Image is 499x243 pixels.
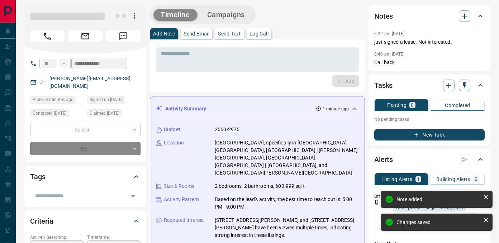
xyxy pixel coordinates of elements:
span: Contacted [DATE] [33,110,66,117]
div: Tags [30,168,141,185]
button: Timeline [153,9,197,21]
p: Activity Summary [165,105,206,113]
h2: Criteria [30,215,53,227]
span: Call [30,30,65,42]
p: Call back [374,59,485,66]
p: Based on the lead's activity, the best time to reach out is: 5:00 PM - 9:00 PM [215,196,359,211]
p: Completed [445,103,470,108]
p: Add Note [153,31,175,36]
button: Open [128,191,138,201]
p: Pending [387,103,407,108]
p: Actively Searching: [30,234,84,240]
p: No pending tasks [374,114,485,125]
p: [GEOGRAPHIC_DATA], specifically in [GEOGRAPHIC_DATA], [GEOGRAPHIC_DATA], [GEOGRAPHIC_DATA] | [PER... [215,139,359,177]
div: Changes saved [396,219,480,225]
div: Sat Jul 19 2025 [30,109,84,119]
p: 1 [417,177,420,182]
span: Message [106,30,141,42]
div: Activity Summary1 minute ago [156,102,359,115]
div: Sat Jul 19 2025 [87,109,141,119]
p: Repeated Interest [164,216,204,224]
p: [STREET_ADDRESS][PERSON_NAME] and [STREET_ADDRESS][PERSON_NAME] have been viewed multiple times, ... [215,216,359,239]
p: Location [164,139,184,147]
span: Signed up [DATE] [90,96,123,103]
div: Criteria [30,213,141,230]
p: Activity Pattern [164,196,199,203]
span: Email [68,30,103,42]
p: just signed a lease. Not interested. [374,38,485,46]
div: Fri Jul 18 2025 [87,96,141,106]
div: Renter [30,123,141,136]
h2: Alerts [374,154,393,165]
p: Timeframe: [87,234,141,240]
div: Alerts [374,151,485,168]
svg: Push Notification Only [374,200,379,205]
p: 8:40 pm [DATE] [374,52,405,57]
p: 2 bedrooms, 2 bathrooms, 600-999 sqft [215,182,305,190]
p: 8:22 pm [DATE] [374,31,405,36]
svg: Email Verified [39,80,44,85]
p: Size & Rooms [164,182,195,190]
a: [PERSON_NAME][EMAIL_ADDRESS][DOMAIN_NAME] [49,76,130,89]
p: Listing Alerts [381,177,413,182]
button: New Task [374,129,485,140]
p: 1 minute ago [323,106,349,112]
p: Off [374,193,389,200]
h2: Notes [374,10,393,22]
div: Tasks [374,77,485,94]
h2: Tags [30,171,45,182]
p: 0 [475,177,477,182]
div: Notes [374,8,485,25]
div: Mon Aug 11 2025 [30,96,84,106]
p: Log Call [249,31,268,36]
span: Claimed [DATE] [90,110,119,117]
span: Active 3 minutes ago [33,96,73,103]
p: Building Alerts [436,177,470,182]
p: Send Email [184,31,209,36]
p: 0 [411,103,414,108]
button: Campaigns [200,9,252,21]
div: Note added [396,196,480,202]
p: Send Text [218,31,241,36]
p: Budget [164,126,180,133]
div: TBD [30,142,141,155]
p: 2550-2975 [215,126,239,133]
h2: Tasks [374,80,393,91]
